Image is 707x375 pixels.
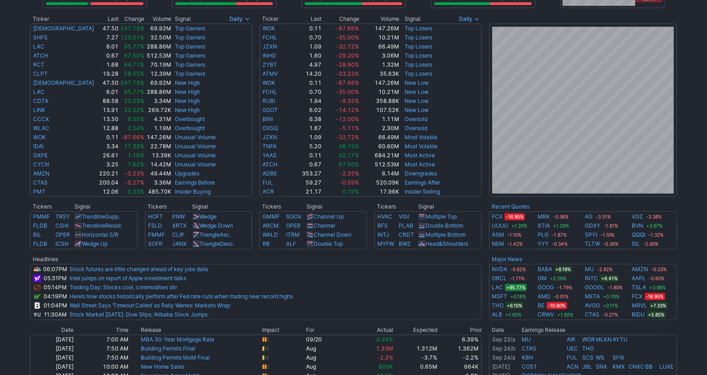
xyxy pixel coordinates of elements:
td: 1.09 [290,42,322,51]
a: ITRM [286,231,300,238]
th: Ticker [30,15,98,24]
td: 0.70 [290,33,322,42]
a: Insider Selling [405,188,440,195]
span: 20.53% [124,97,144,104]
a: MRVL [632,301,648,310]
a: ACR [263,188,274,195]
a: INTJ [377,231,389,238]
a: TSLA [632,283,647,292]
a: LAC [33,88,44,95]
a: ATCH [33,52,48,59]
a: LAC [33,43,44,50]
a: Channel Up [314,213,344,220]
td: 70.19M [145,60,172,69]
a: AMD [538,292,551,301]
a: FSLD [148,222,162,229]
span: 67.50% [124,52,144,59]
a: SFIX [613,354,624,361]
a: Channel [314,222,335,229]
th: Last [98,15,119,24]
a: GM [538,274,547,283]
a: Recent Quotes [492,203,529,210]
a: Horizontal S/R [82,231,119,238]
a: OXSQ [263,125,278,131]
span: 247.73% [120,79,144,86]
a: THO [582,345,594,352]
span: Trendline [82,222,105,229]
th: Volume [145,15,172,24]
a: BIDU [632,310,645,319]
a: CCCX [33,116,49,122]
td: 288.86M [145,88,172,97]
a: PLAB [399,222,413,229]
a: SPYI [585,230,597,239]
a: LUXE [659,363,673,370]
a: New High [175,88,200,95]
td: 6.02 [290,106,322,115]
a: Most Active [405,152,435,159]
a: OPER [56,231,70,238]
td: 0.11 [290,78,322,88]
a: Most Volatile [405,134,437,141]
td: 6.01 [98,42,119,51]
td: 3.34M [145,97,172,106]
a: BB [645,363,653,370]
a: Top Losers [405,25,432,32]
a: GDXY [585,221,600,230]
a: GMMF [262,213,280,220]
a: Sep 24/a [492,354,515,361]
span: -87.66% [336,79,359,86]
td: 35.63K [360,69,400,78]
a: CTAS [522,345,536,352]
td: 47.50 [98,24,119,33]
a: SOFR [148,240,163,247]
a: RB [262,240,270,247]
a: [DEMOGRAPHIC_DATA] [33,79,94,86]
a: IDAI [33,143,44,150]
a: COST [522,363,537,370]
span: -87.66% [336,25,359,32]
a: WOK [33,134,46,141]
a: TLTW [585,239,600,248]
a: Top Losers [405,61,432,68]
a: ARCM [262,222,279,229]
a: FCHL [263,88,277,95]
span: -9.35% [340,97,359,104]
a: CRDT [399,231,414,238]
td: 1.32M [360,60,400,69]
td: 512.53M [145,51,172,60]
a: HOFT [148,213,163,220]
a: TriangleAsc. [200,231,231,238]
a: Overbought [175,116,205,122]
a: Sep 24/b [492,345,515,352]
a: CDTX [33,97,49,104]
a: BVN [632,221,643,230]
span: 6.55% [128,116,144,122]
td: 13.91 [98,106,119,115]
td: 0.67 [98,51,119,60]
a: META [585,292,600,301]
a: UEC [567,345,578,352]
a: MYFW [377,240,394,247]
a: New Low [405,79,429,86]
td: 66.49M [360,42,400,51]
a: Trading Day: Stocks cool, commodities stir [69,284,177,291]
th: Change [322,15,360,24]
a: RUBI [263,97,276,104]
a: New Low [405,97,429,104]
a: ICSH [56,240,69,247]
td: 2.30M [360,124,400,133]
a: AMZN [632,265,648,274]
span: -28.90% [336,61,359,68]
a: BWZ [399,240,411,247]
a: TrendlineSupp. [82,213,120,220]
a: SCS [582,354,593,361]
a: MRK [538,212,550,221]
a: MBA 30-Year Mortgage Rate [141,336,214,343]
a: Earnings Before [175,179,215,186]
a: Oversold [405,125,427,131]
td: 6.01 [98,88,119,97]
a: INHD [263,52,277,59]
a: RCT [33,61,44,68]
a: GXPE [33,152,48,159]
